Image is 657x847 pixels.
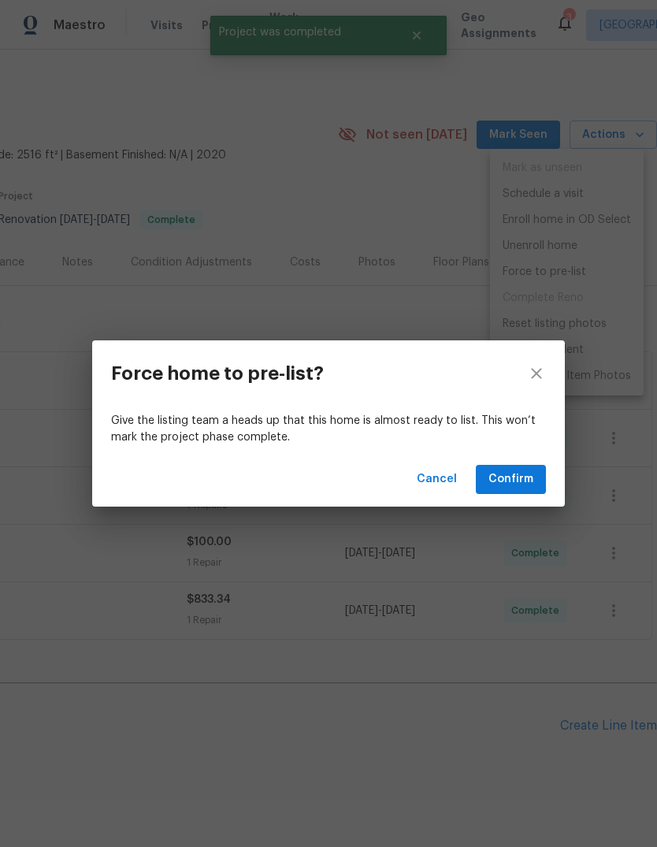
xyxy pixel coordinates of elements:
p: Give the listing team a heads up that this home is almost ready to list. This won’t mark the proj... [111,413,546,446]
button: close [508,340,565,407]
button: Cancel [410,465,463,494]
span: Confirm [488,470,533,489]
button: Confirm [476,465,546,494]
h3: Force home to pre-list? [111,362,324,384]
span: Cancel [417,470,457,489]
